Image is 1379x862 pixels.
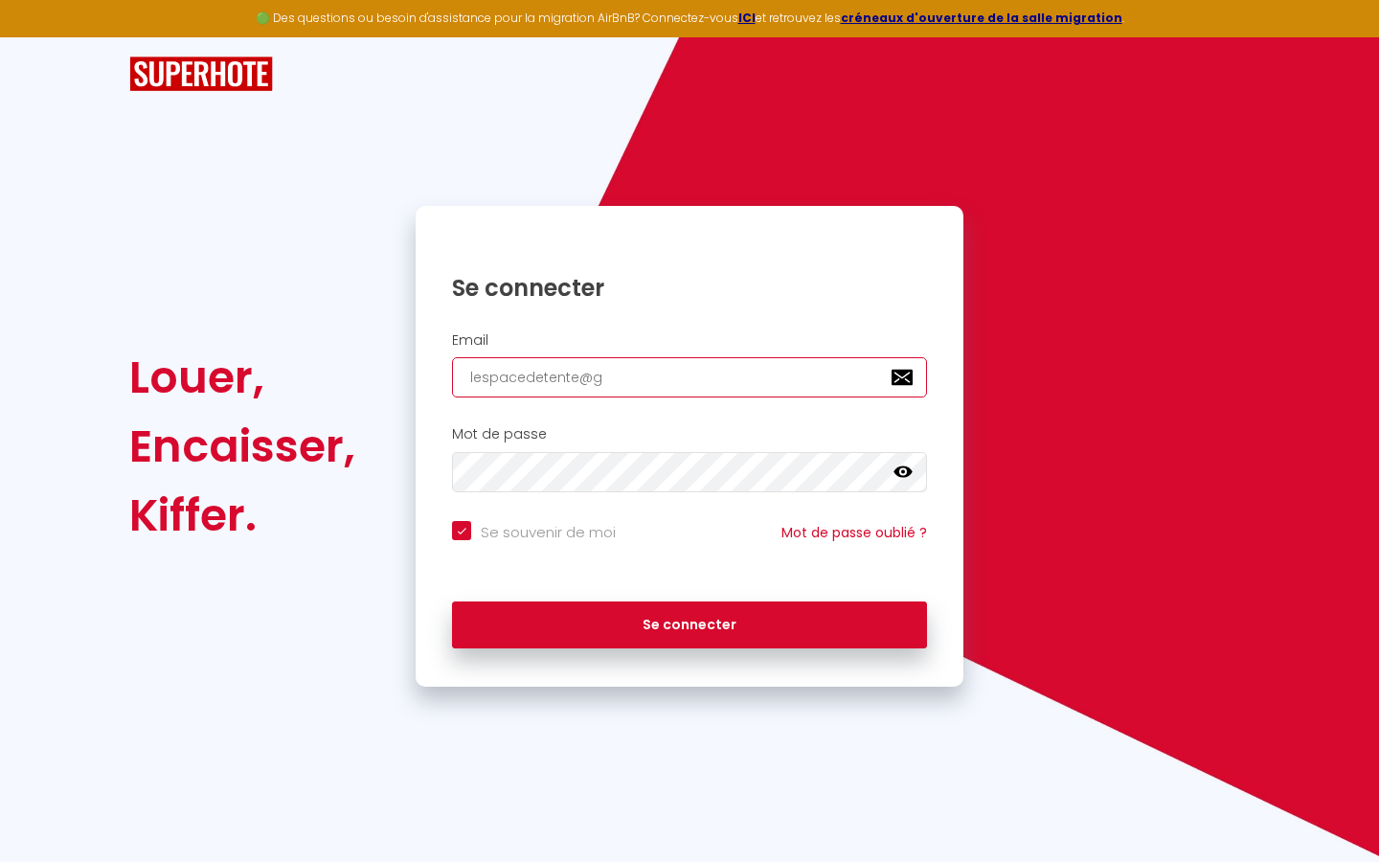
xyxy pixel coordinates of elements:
[129,481,355,550] div: Kiffer.
[841,10,1122,26] a: créneaux d'ouverture de la salle migration
[129,57,273,92] img: SuperHote logo
[452,426,927,442] h2: Mot de passe
[452,273,927,303] h1: Se connecter
[129,412,355,481] div: Encaisser,
[452,601,927,649] button: Se connecter
[15,8,73,65] button: Ouvrir le widget de chat LiveChat
[452,332,927,349] h2: Email
[452,357,927,397] input: Ton Email
[129,343,355,412] div: Louer,
[738,10,756,26] a: ICI
[781,523,927,542] a: Mot de passe oublié ?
